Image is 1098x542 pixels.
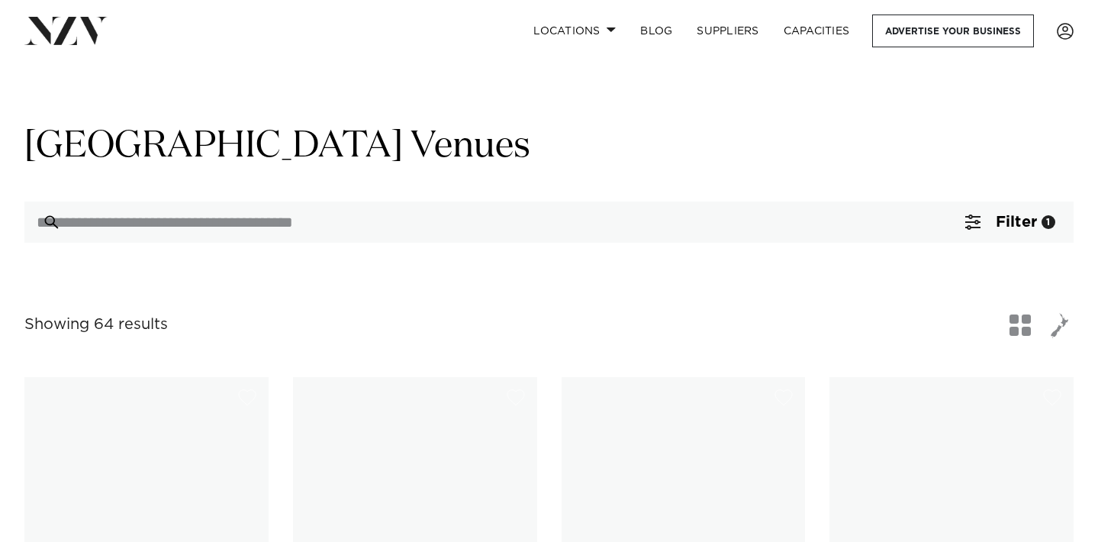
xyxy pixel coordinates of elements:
a: Locations [521,15,628,47]
a: SUPPLIERS [684,15,771,47]
span: Filter [996,215,1037,230]
a: Advertise your business [872,15,1034,47]
div: Showing 64 results [24,313,168,337]
img: nzv-logo.png [24,17,108,44]
button: Filter1 [947,202,1074,243]
a: BLOG [628,15,684,47]
div: 1 [1042,215,1055,229]
a: Capacities [771,15,862,47]
h1: [GEOGRAPHIC_DATA] Venues [24,123,1074,171]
